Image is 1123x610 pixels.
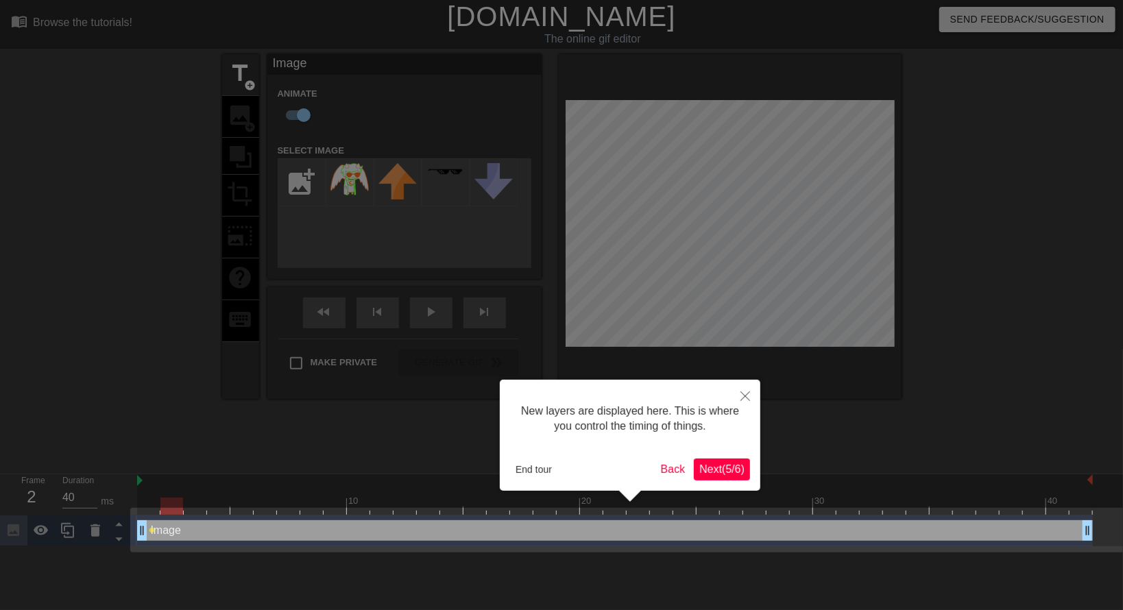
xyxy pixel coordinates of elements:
[699,463,745,475] span: Next ( 5 / 6 )
[730,380,760,411] button: Close
[694,459,750,480] button: Next
[510,459,557,480] button: End tour
[510,390,750,448] div: New layers are displayed here. This is where you control the timing of things.
[655,459,691,480] button: Back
